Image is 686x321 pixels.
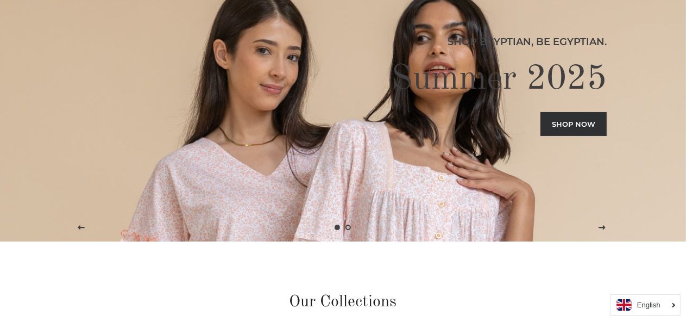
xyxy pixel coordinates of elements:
[79,58,607,101] h2: Summer 2025
[637,301,660,308] i: English
[67,214,95,242] button: Previous slide
[616,299,675,311] a: English
[332,222,343,233] a: Slide 1, current
[79,34,607,50] p: Shop Egyptian, Be Egyptian.
[74,291,612,313] h2: Our Collections
[588,214,615,242] button: Next slide
[540,112,607,136] a: Shop now
[343,222,354,233] a: Load slide 2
